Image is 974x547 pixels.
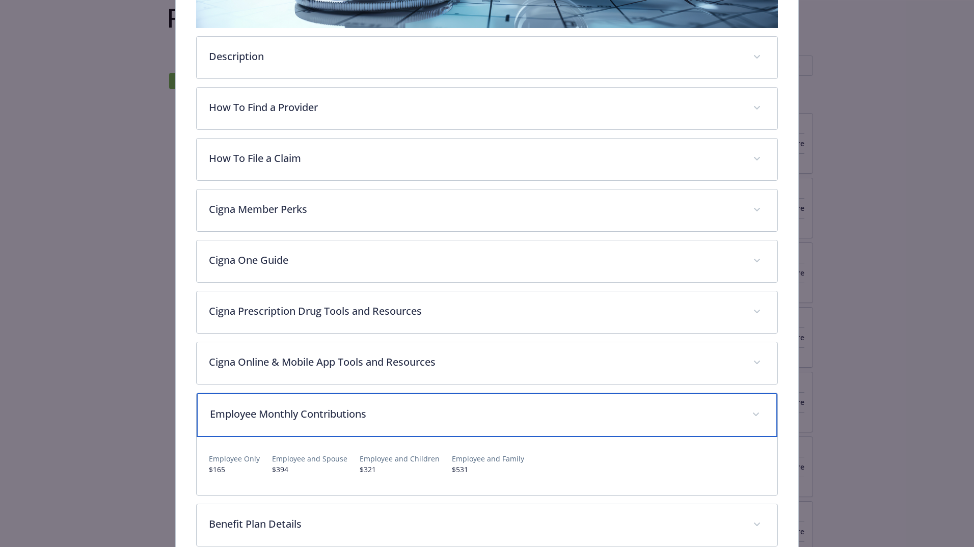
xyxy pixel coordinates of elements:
[197,342,777,384] div: Cigna Online & Mobile App Tools and Resources
[452,464,524,475] p: $531
[272,464,347,475] p: $394
[197,37,777,78] div: Description
[197,291,777,333] div: Cigna Prescription Drug Tools and Resources
[272,453,347,464] p: Employee and Spouse
[452,453,524,464] p: Employee and Family
[209,202,741,217] p: Cigna Member Perks
[360,453,440,464] p: Employee and Children
[209,304,741,319] p: Cigna Prescription Drug Tools and Resources
[197,139,777,180] div: How To File a Claim
[209,49,741,64] p: Description
[209,151,741,166] p: How To File a Claim
[197,437,777,495] div: Employee Monthly Contributions
[209,516,741,532] p: Benefit Plan Details
[210,406,740,422] p: Employee Monthly Contributions
[209,464,260,475] p: $165
[209,100,741,115] p: How To Find a Provider
[197,393,777,437] div: Employee Monthly Contributions
[197,504,777,546] div: Benefit Plan Details
[209,253,741,268] p: Cigna One Guide
[197,240,777,282] div: Cigna One Guide
[209,354,741,370] p: Cigna Online & Mobile App Tools and Resources
[360,464,440,475] p: $321
[197,189,777,231] div: Cigna Member Perks
[209,453,260,464] p: Employee Only
[197,88,777,129] div: How To Find a Provider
